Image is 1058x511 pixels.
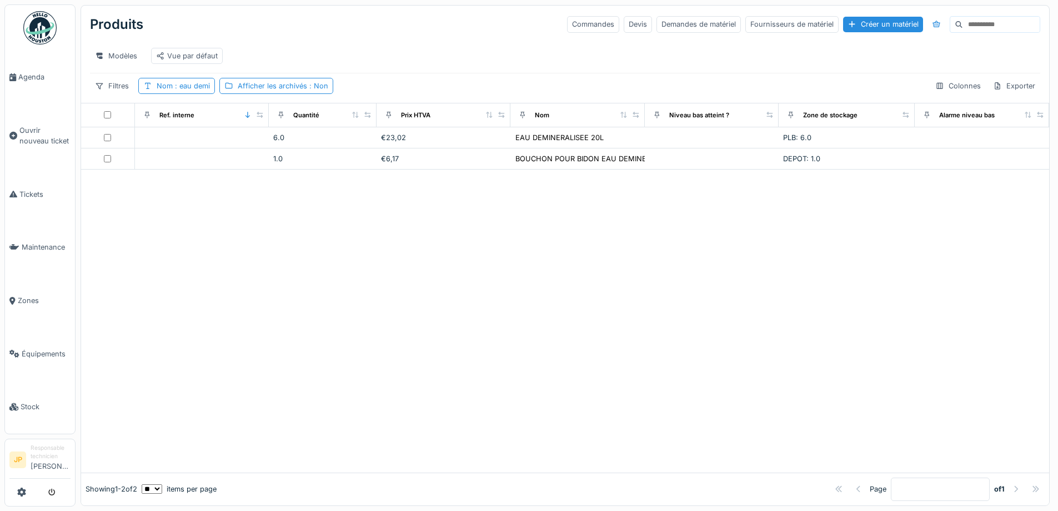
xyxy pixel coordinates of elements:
[5,168,75,221] a: Tickets
[5,274,75,328] a: Zones
[142,484,217,494] div: items per page
[159,111,194,120] div: Ref. interne
[273,132,372,143] div: 6.0
[293,111,319,120] div: Quantité
[90,10,143,39] div: Produits
[783,155,820,163] span: DEPOT: 1.0
[535,111,549,120] div: Nom
[156,51,218,61] div: Vue par défaut
[930,78,986,94] div: Colonnes
[18,72,71,82] span: Agenda
[90,48,142,64] div: Modèles
[939,111,995,120] div: Alarme niveau bas
[5,51,75,104] a: Agenda
[86,484,137,494] div: Showing 1 - 2 of 2
[19,125,71,146] span: Ouvrir nouveau ticket
[5,104,75,168] a: Ouvrir nouveau ticket
[22,349,71,359] span: Équipements
[9,452,26,468] li: JP
[18,295,71,306] span: Zones
[173,82,210,90] span: : eau demi
[843,17,923,32] div: Créer un matériel
[5,328,75,381] a: Équipements
[238,81,328,91] div: Afficher les archivés
[656,16,741,32] div: Demandes de matériel
[624,16,652,32] div: Devis
[31,444,71,461] div: Responsable technicien
[669,111,729,120] div: Niveau bas atteint ?
[31,444,71,476] li: [PERSON_NAME]
[23,11,57,44] img: Badge_color-CXgf-gQk.svg
[273,153,372,164] div: 1.0
[783,133,811,142] span: PLB: 6.0
[401,111,430,120] div: Prix HTVA
[803,111,858,120] div: Zone de stockage
[515,153,675,164] div: BOUCHON POUR BIDON EAU DEMINERALISEE
[21,401,71,412] span: Stock
[5,221,75,274] a: Maintenance
[9,444,71,479] a: JP Responsable technicien[PERSON_NAME]
[5,380,75,434] a: Stock
[988,78,1040,94] div: Exporter
[745,16,839,32] div: Fournisseurs de matériel
[515,132,604,143] div: EAU DEMINERALISEE 20L
[381,132,507,143] div: €23,02
[19,189,71,200] span: Tickets
[90,78,134,94] div: Filtres
[567,16,619,32] div: Commandes
[307,82,328,90] span: : Non
[994,484,1005,494] strong: of 1
[381,153,507,164] div: €6,17
[870,484,886,494] div: Page
[22,242,71,252] span: Maintenance
[157,81,210,91] div: Nom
